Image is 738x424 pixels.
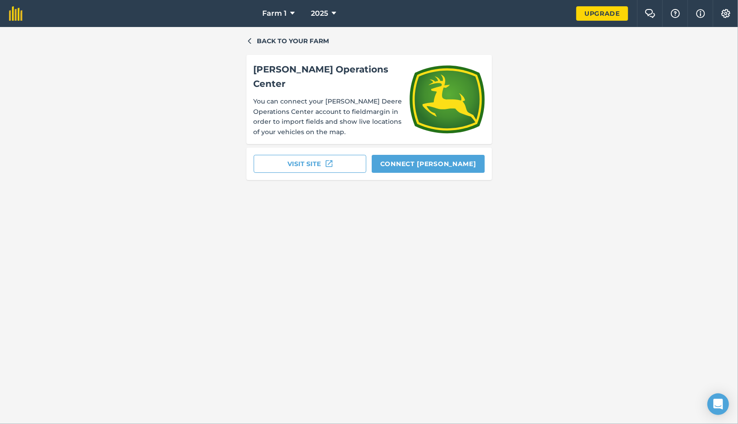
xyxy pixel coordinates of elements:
button: Back to your farm [246,36,329,46]
span: Back to your farm [257,36,329,46]
img: john deere logo [410,62,485,137]
button: Visit site [254,155,367,173]
span: Farm 1 [262,8,287,19]
img: Two speech bubbles overlapping with the left bubble in the forefront [645,9,656,18]
div: Open Intercom Messenger [707,393,729,415]
img: A question mark icon [670,9,681,18]
img: A cog icon [720,9,731,18]
div: [PERSON_NAME] Operations Center [254,62,404,91]
a: Upgrade [576,6,628,21]
span: You can connect your [PERSON_NAME] Deere Operations Center account to fieldmargin in order to imp... [254,96,404,137]
button: Connect [PERSON_NAME] [372,155,485,173]
span: 2025 [311,8,328,19]
img: fieldmargin Logo [9,6,23,21]
img: svg+xml;base64,PHN2ZyB4bWxucz0iaHR0cDovL3d3dy53My5vcmcvMjAwMC9zdmciIHdpZHRoPSIxNyIgaGVpZ2h0PSIxNy... [696,8,705,19]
